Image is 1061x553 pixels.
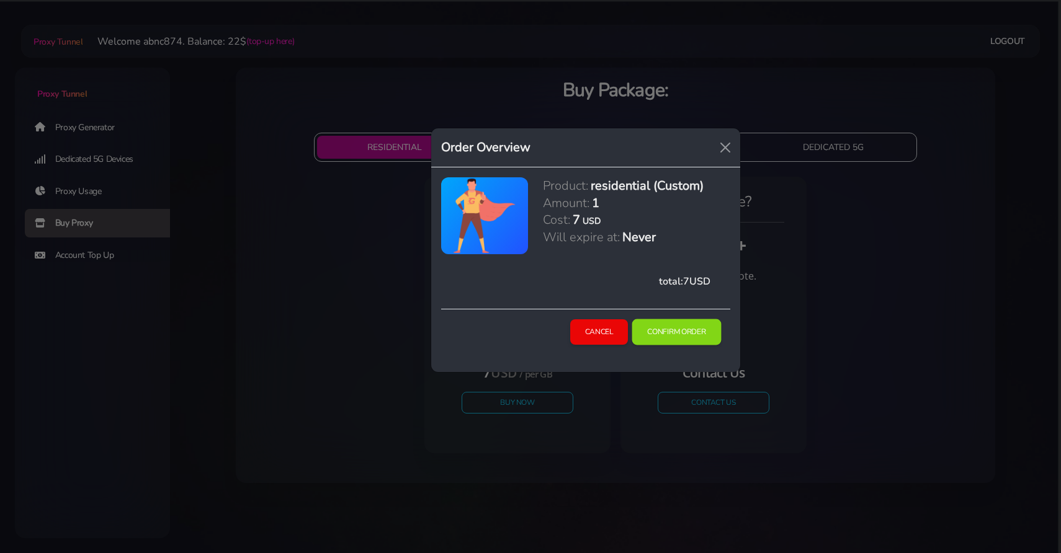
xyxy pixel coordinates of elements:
[543,229,620,246] h5: Will expire at:
[1001,493,1045,538] iframe: Webchat Widget
[570,319,629,345] button: Cancel
[632,319,722,345] button: Confirm Order
[659,275,710,288] span: total: USD
[543,195,589,211] h5: Amount:
[591,177,704,194] h5: residential (Custom)
[573,211,580,228] h5: 7
[592,195,599,211] h5: 1
[683,275,689,288] span: 7
[441,138,530,157] h5: Order Overview
[583,215,601,227] h6: USD
[622,229,656,246] h5: Never
[452,177,517,254] img: antenna.png
[543,211,570,228] h5: Cost:
[715,138,735,157] button: Close
[543,177,588,194] h5: Product:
